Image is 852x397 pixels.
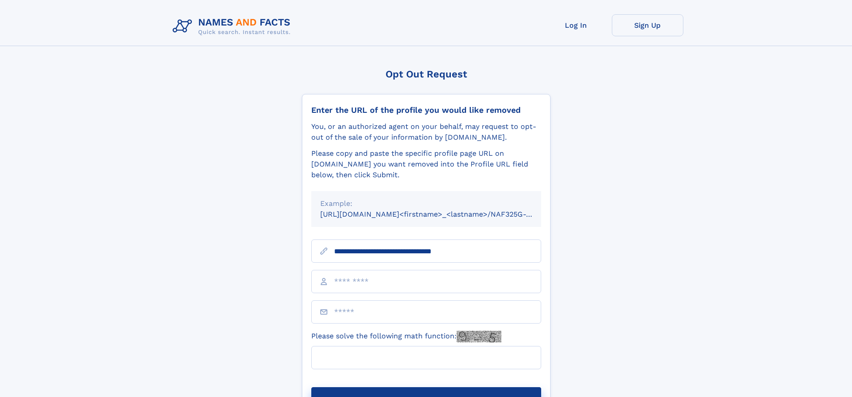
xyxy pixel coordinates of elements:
div: Please copy and paste the specific profile page URL on [DOMAIN_NAME] you want removed into the Pr... [311,148,541,180]
div: Opt Out Request [302,68,551,80]
img: Logo Names and Facts [169,14,298,38]
a: Log In [540,14,612,36]
div: Enter the URL of the profile you would like removed [311,105,541,115]
div: Example: [320,198,532,209]
small: [URL][DOMAIN_NAME]<firstname>_<lastname>/NAF325G-xxxxxxxx [320,210,558,218]
div: You, or an authorized agent on your behalf, may request to opt-out of the sale of your informatio... [311,121,541,143]
label: Please solve the following math function: [311,331,501,342]
a: Sign Up [612,14,683,36]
